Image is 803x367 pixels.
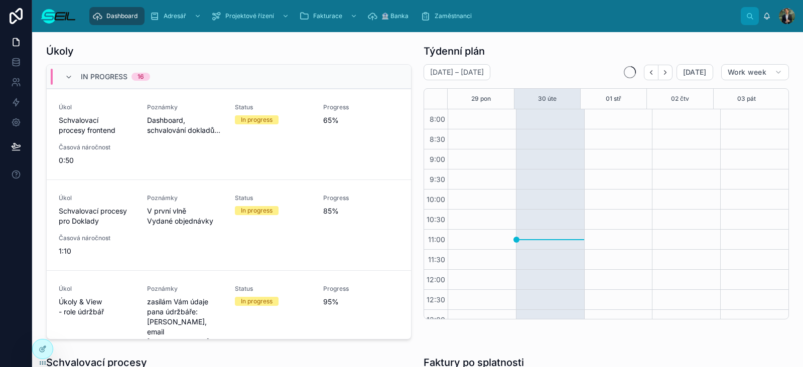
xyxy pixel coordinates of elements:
[147,194,223,202] span: Poznámky
[147,103,223,111] span: Poznámky
[235,194,311,202] span: Status
[644,65,658,80] button: Back
[427,175,448,183] span: 9:30
[147,7,206,25] a: Adresář
[59,115,135,135] span: Schvalovací procesy frontend
[235,103,311,111] span: Status
[364,7,416,25] a: 🏦 Banka
[241,297,273,306] div: In progress
[471,89,491,109] button: 29 pon
[59,103,135,111] span: Úkol
[424,295,448,304] span: 12:30
[427,135,448,143] span: 8:30
[59,143,135,151] span: Časová náročnost
[59,234,135,242] span: Časová náročnost
[683,68,707,77] span: [DATE]
[381,12,409,20] span: 🏦 Banka
[59,194,135,202] span: Úkol
[147,285,223,293] span: Poznámky
[606,89,621,109] button: 01 stř
[81,72,127,82] span: In progress
[164,12,186,20] span: Adresář
[430,67,484,77] h2: [DATE] – [DATE]
[235,285,311,293] span: Status
[424,315,448,324] span: 13:00
[323,285,399,293] span: Progress
[427,155,448,163] span: 9:00
[538,89,557,109] button: 30 úte
[84,5,741,27] div: scrollable content
[424,195,448,204] span: 10:00
[323,103,399,111] span: Progress
[426,255,448,264] span: 11:30
[46,44,74,58] h1: Úkoly
[89,7,145,25] a: Dashboard
[426,235,448,244] span: 11:00
[427,115,448,123] span: 8:00
[424,275,448,284] span: 12:00
[721,64,789,80] button: Work week
[225,12,274,20] span: Projektové řízení
[728,68,766,77] span: Work week
[47,89,411,179] a: ÚkolSchvalovací procesy frontendPoznámkyDashboard, schvalování dokladů...StatusIn progressProgres...
[241,115,273,124] div: In progress
[424,44,485,58] h1: Týdenní plán
[435,12,472,20] span: Zaměstnanci
[323,194,399,202] span: Progress
[418,7,479,25] a: Zaměstnanci
[323,206,399,216] span: 85%
[677,64,713,80] button: [DATE]
[671,89,689,109] button: 02 čtv
[147,115,223,135] span: Dashboard, schvalování dokladů...
[241,206,273,215] div: In progress
[138,73,144,81] div: 16
[424,215,448,224] span: 10:30
[737,89,756,109] button: 03 pát
[323,297,399,307] span: 95%
[313,12,342,20] span: Fakturace
[59,246,135,256] span: 1:10
[47,179,411,270] a: ÚkolSchvalovací procesy pro DokladyPoznámkyV první vlně Vydané objednávkyStatusIn progressProgres...
[658,65,673,80] button: Next
[106,12,138,20] span: Dashboard
[296,7,362,25] a: Fakturace
[208,7,294,25] a: Projektové řízení
[59,155,135,165] span: 0:50
[147,297,223,357] span: zasílám Vám údaje pana údržbáře: [PERSON_NAME], email [EMAIL_ADDRESS][DOMAIN_NAME]
[40,8,76,24] img: App logo
[59,297,135,317] span: Úkoly & View - role údržbář
[59,285,135,293] span: Úkol
[323,115,399,125] span: 65%
[59,206,135,226] span: Schvalovací procesy pro Doklady
[147,206,223,226] span: V první vlně Vydané objednávky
